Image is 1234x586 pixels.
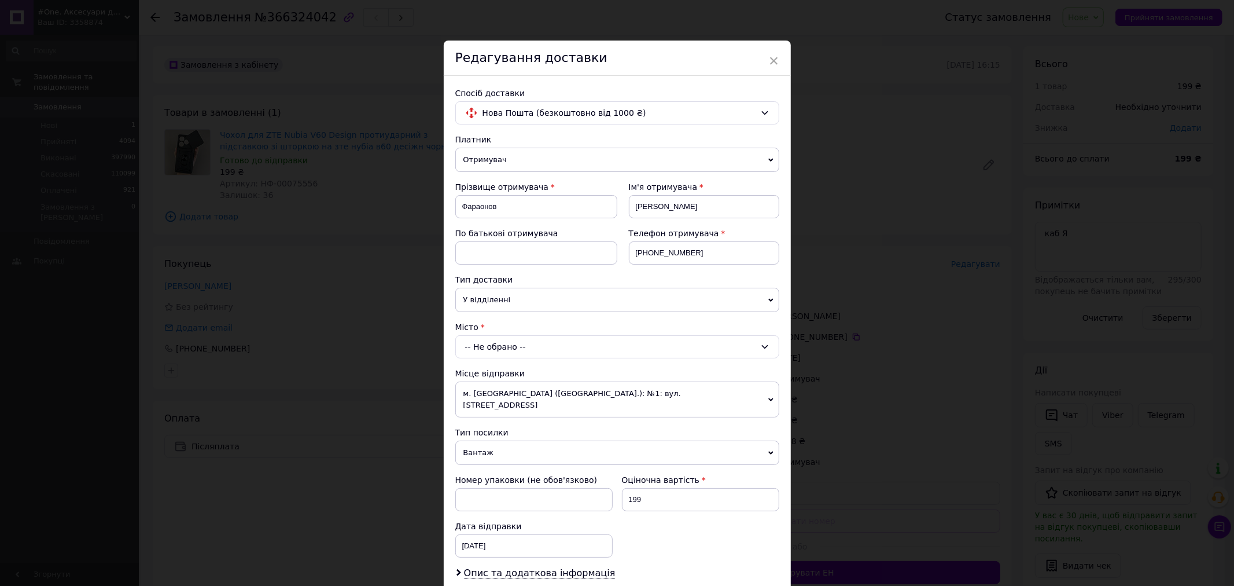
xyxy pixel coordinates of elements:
div: Оціночна вартість [622,474,779,486]
span: м. [GEOGRAPHIC_DATA] ([GEOGRAPHIC_DATA].): №1: вул. [STREET_ADDRESS] [455,382,779,417]
span: Телефон отримувача [629,229,719,238]
span: У відділенні [455,288,779,312]
div: -- Не обрано -- [455,335,779,358]
span: Ім'я отримувача [629,182,698,192]
input: +380 [629,241,779,265]
span: Отримувач [455,148,779,172]
span: Вантаж [455,441,779,465]
div: Дата відправки [455,521,613,532]
div: Місто [455,321,779,333]
span: Місце відправки [455,369,525,378]
span: Тип доставки [455,275,513,284]
span: По батькові отримувача [455,229,558,238]
span: Тип посилки [455,428,509,437]
div: Номер упаковки (не обов'язково) [455,474,613,486]
div: Спосіб доставки [455,87,779,99]
span: Платник [455,135,492,144]
div: Редагування доставки [444,41,791,76]
span: Прізвище отримувача [455,182,549,192]
span: Нова Пошта (безкоштовно від 1000 ₴) [482,107,756,119]
span: Опис та додаткова інформація [464,567,616,579]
